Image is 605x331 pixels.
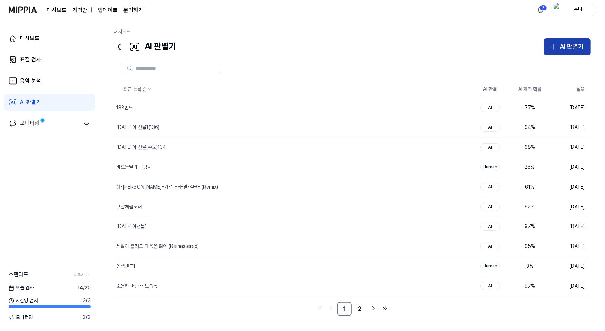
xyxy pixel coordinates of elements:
[535,4,546,16] button: 알림2
[47,6,67,15] a: 대시보드
[116,144,166,151] div: [DATE]이 선물(수노)134
[326,303,336,313] a: Go to previous page
[9,297,38,304] span: 시간당 검사
[550,276,591,296] td: [DATE]
[550,217,591,237] td: [DATE]
[480,104,500,112] div: AI
[564,6,592,13] div: 두니
[83,297,91,304] span: 3 / 3
[116,263,135,270] div: 인생밴드1
[116,184,218,191] div: 햇-[PERSON_NAME]-가-득-거-릴-걸-어 (Remix)
[72,6,92,15] button: 가격안내
[516,184,544,191] div: 61 %
[83,314,91,321] span: 3 / 3
[20,34,40,43] div: 대시보드
[4,94,95,111] a: AI 판별기
[516,263,544,270] div: 3 %
[116,104,133,112] div: 138밴드
[337,302,352,316] a: 1
[550,137,591,157] td: [DATE]
[116,204,142,211] div: 그날처럼노래
[116,124,159,131] div: [DATE]이 선물1(136)
[315,303,325,313] a: Go to first page
[480,203,500,211] div: AI
[550,197,591,217] td: [DATE]
[550,118,591,137] td: [DATE]
[516,283,544,290] div: 97 %
[4,30,95,47] a: 대시보드
[480,262,500,270] div: Human
[353,302,367,316] a: 2
[551,4,596,16] button: profile두니
[540,5,547,11] div: 2
[536,6,545,14] img: 알림
[550,157,591,177] td: [DATE]
[9,314,33,321] span: 모니터링
[510,81,550,98] th: AI 제작 확률
[20,55,41,64] div: 표절 검사
[516,144,544,151] div: 98 %
[480,143,500,152] div: AI
[9,119,79,129] a: 모니터링
[560,42,584,52] div: AI 판별기
[9,284,34,292] span: 오늘 검사
[20,98,41,107] div: AI 판별기
[480,243,500,251] div: AI
[516,243,544,250] div: 95 %
[9,270,28,279] span: 스탠다드
[544,38,591,55] button: AI 판별기
[4,72,95,89] a: 음악 분석
[480,282,500,290] div: AI
[4,51,95,68] a: 표절 검사
[516,104,544,112] div: 77 %
[550,81,591,98] th: 날짜
[116,283,157,290] div: 조용히 떠난간 모습녹
[480,183,500,191] div: AI
[113,29,130,34] a: 대시보드
[550,98,591,118] td: [DATE]
[369,303,379,313] a: Go to next page
[74,272,91,278] a: 더보기
[554,3,562,17] img: profile
[480,124,500,132] div: AI
[470,81,510,98] th: AI 판별
[550,256,591,276] td: [DATE]
[516,223,544,230] div: 97 %
[516,124,544,131] div: 94 %
[113,38,176,55] div: AI 판별기
[20,77,41,85] div: 음악 분석
[550,177,591,197] td: [DATE]
[480,223,500,231] div: AI
[550,237,591,256] td: [DATE]
[116,223,147,230] div: [DATE]이선물1
[516,164,544,171] div: 26 %
[516,204,544,211] div: 92 %
[123,6,143,15] a: 문의하기
[116,164,152,171] div: 비오는날의 그림자
[380,303,390,313] a: Go to last page
[113,302,591,316] nav: pagination
[98,6,118,15] a: 업데이트
[480,163,500,171] div: Human
[20,119,40,129] div: 모니터링
[116,243,199,250] div: 세월이 흘러도 마음은 젊어 (Remastered)
[77,284,91,292] span: 14 / 20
